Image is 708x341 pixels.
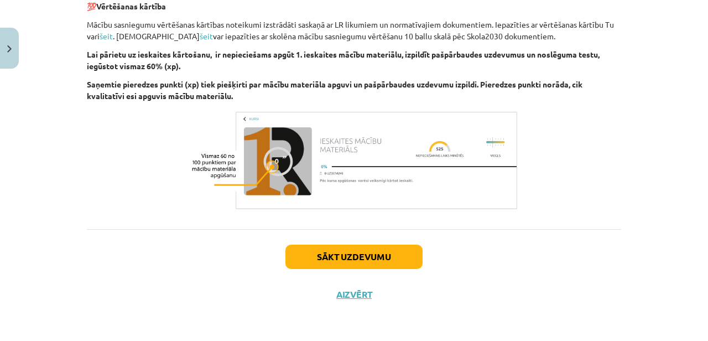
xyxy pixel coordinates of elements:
[333,289,375,300] button: Aizvērt
[87,79,582,101] strong: Saņemtie pieredzes punkti (xp) tiek piešķirti par mācību materiāla apguvi un pašpārbaudes uzdevum...
[200,31,213,41] a: šeit
[100,31,113,41] a: šeit
[96,1,166,11] b: Vērtēšanas kārtība
[87,49,600,71] strong: Lai pārietu uz ieskaites kārtošanu, ir nepieciešams apgūt 1. ieskaites mācību materiālu, izpildīt...
[87,1,621,12] p: 💯
[285,245,423,269] button: Sākt uzdevumu
[7,45,12,53] img: icon-close-lesson-0947bae3869378f0d4975bcd49f059093ad1ed9edebbc8119c70593378902aed.svg
[87,19,621,42] p: Mācību sasniegumu vērtēšanas kārtības noteikumi izstrādāti saskaņā ar LR likumiem un normatīvajie...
